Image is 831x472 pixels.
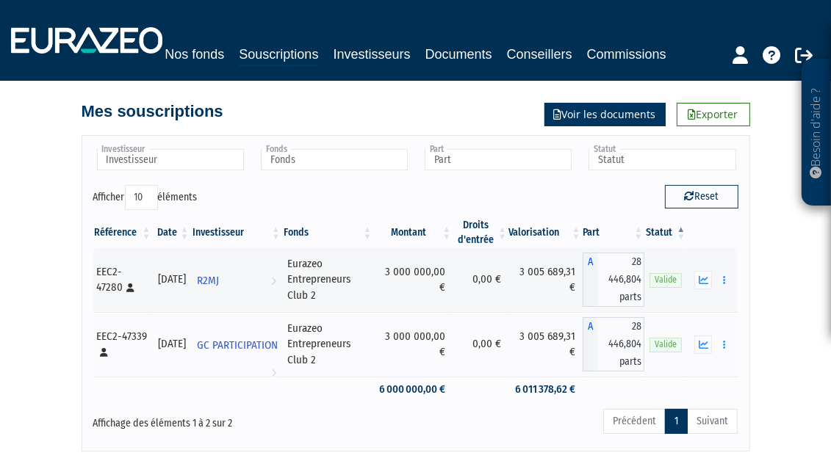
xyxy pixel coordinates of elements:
span: 28 446,804 parts [597,253,645,307]
a: Souscriptions [239,44,318,67]
th: Investisseur: activer pour trier la colonne par ordre croissant [191,218,282,247]
span: R2MJ [197,267,219,294]
span: 28 446,804 parts [597,317,645,371]
th: Référence : activer pour trier la colonne par ordre croissant [93,218,153,247]
p: Besoin d'aide ? [808,67,825,199]
th: Part: activer pour trier la colonne par ordre croissant [583,218,645,247]
th: Valorisation: activer pour trier la colonne par ordre croissant [508,218,583,247]
button: Reset [665,185,738,208]
a: Exporter [677,103,750,126]
div: EEC2-47280 [97,264,148,296]
th: Statut : activer pour trier la colonne par ordre d&eacute;croissant [644,218,687,247]
th: Date: activer pour trier la colonne par ordre croissant [153,218,191,247]
span: Valide [650,338,682,352]
a: Voir les documents [544,103,666,126]
i: Voir l'investisseur [271,267,276,294]
div: [DATE] [158,336,186,352]
a: Nos fonds [165,44,224,65]
td: 3 005 689,31 € [508,247,583,312]
td: 0,00 € [453,312,508,377]
i: [Français] Personne physique [127,283,135,292]
i: [Français] Personne physique [101,348,109,357]
th: Droits d'entrée: activer pour trier la colonne par ordre croissant [453,218,508,247]
a: Documents [425,44,492,65]
div: EEC2-47339 [97,329,148,360]
th: Fonds: activer pour trier la colonne par ordre croissant [282,218,374,247]
td: 0,00 € [453,247,508,312]
td: 6 000 000,00 € [373,377,453,402]
span: GC PARTICIPATION [197,332,278,359]
h4: Mes souscriptions [82,103,223,120]
span: Valide [650,273,682,287]
div: [DATE] [158,272,186,287]
i: Voir l'investisseur [271,359,276,386]
span: A [583,317,597,371]
a: GC PARTICIPATION [191,330,282,359]
select: Afficheréléments [125,185,158,210]
label: Afficher éléments [93,185,198,210]
a: 1 [665,409,688,434]
td: 3 000 000,00 € [373,312,453,377]
a: R2MJ [191,265,282,294]
div: Eurazeo Entrepreneurs Club 2 [287,256,369,303]
td: 3 005 689,31 € [508,312,583,377]
a: Commissions [587,44,666,65]
div: A - Eurazeo Entrepreneurs Club 2 [583,253,645,307]
th: Montant: activer pour trier la colonne par ordre croissant [373,218,453,247]
td: 3 000 000,00 € [373,247,453,312]
a: Conseillers [507,44,572,65]
img: 1732889491-logotype_eurazeo_blanc_rvb.png [11,27,162,54]
div: A - Eurazeo Entrepreneurs Club 2 [583,317,645,371]
a: Investisseurs [333,44,410,65]
td: 6 011 378,62 € [508,377,583,402]
div: Affichage des éléments 1 à 2 sur 2 [93,407,349,431]
span: A [583,253,597,307]
div: Eurazeo Entrepreneurs Club 2 [287,321,369,368]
